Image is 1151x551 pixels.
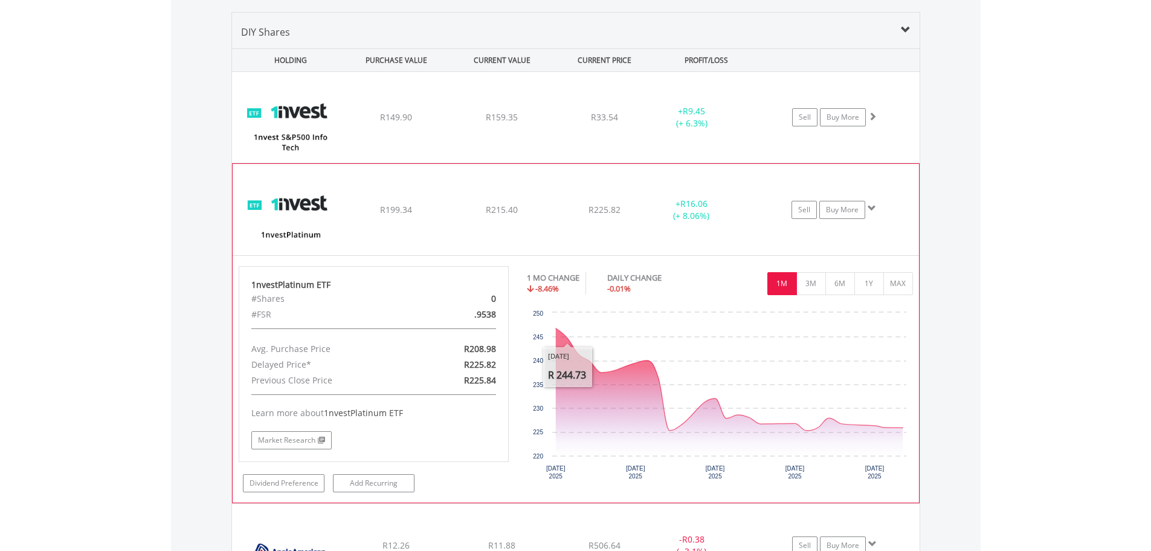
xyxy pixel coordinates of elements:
[683,105,705,117] span: R9.45
[251,279,497,291] div: 1nvestPlatinum ETF
[883,272,913,295] button: MAX
[488,540,515,551] span: R11.88
[242,291,418,307] div: #Shares
[242,373,418,388] div: Previous Close Price
[241,25,290,39] span: DIY Shares
[533,334,543,341] text: 245
[533,357,543,364] text: 240
[865,465,885,480] text: [DATE] 2025
[380,204,412,215] span: R199.34
[546,465,566,480] text: [DATE] 2025
[486,111,518,123] span: R159.35
[626,465,645,480] text: [DATE] 2025
[251,407,497,419] div: Learn more about
[591,111,618,123] span: R33.54
[464,359,496,370] span: R225.82
[251,431,332,449] a: Market Research
[646,198,737,222] div: + (+ 8.06%)
[242,357,418,373] div: Delayed Price*
[533,310,543,317] text: 250
[682,533,704,545] span: R0.38
[243,474,324,492] a: Dividend Preference
[655,49,758,71] div: PROFIT/LOSS
[418,307,505,322] div: .9538
[588,540,621,551] span: R506.64
[767,272,797,295] button: 1M
[819,201,865,219] a: Buy More
[854,272,884,295] button: 1Y
[486,204,518,215] span: R215.40
[333,474,414,492] a: Add Recurring
[345,49,448,71] div: PURCHASE VALUE
[527,307,912,488] svg: Interactive chart
[588,204,621,215] span: R225.82
[533,429,543,435] text: 225
[239,179,343,252] img: EQU.ZA.ETFPLT.png
[238,87,342,160] img: EQU.ZA.ETF5IT.png
[556,49,652,71] div: CURRENT PRICE
[324,407,403,419] span: 1nvestPlatinum ETF
[533,382,543,388] text: 235
[785,465,805,480] text: [DATE] 2025
[680,198,708,209] span: R16.06
[796,272,826,295] button: 3M
[380,111,412,123] span: R149.90
[464,374,496,386] span: R225.84
[792,201,817,219] a: Sell
[646,105,738,129] div: + (+ 6.3%)
[233,49,343,71] div: HOLDING
[825,272,855,295] button: 6M
[533,453,543,460] text: 220
[792,108,817,126] a: Sell
[242,307,418,322] div: #FSR
[533,405,543,412] text: 230
[535,283,559,294] span: -8.46%
[527,272,579,284] div: 1 MO CHANGE
[820,108,866,126] a: Buy More
[242,341,418,357] div: Avg. Purchase Price
[382,540,410,551] span: R12.26
[418,291,505,307] div: 0
[706,465,725,480] text: [DATE] 2025
[527,307,913,488] div: Chart. Highcharts interactive chart.
[607,283,631,294] span: -0.01%
[451,49,554,71] div: CURRENT VALUE
[607,272,704,284] div: DAILY CHANGE
[464,343,496,354] span: R208.98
